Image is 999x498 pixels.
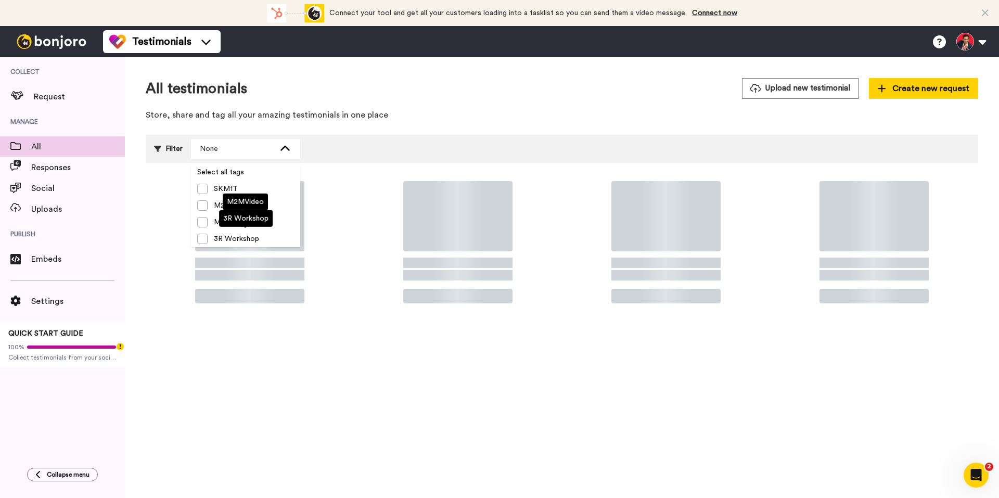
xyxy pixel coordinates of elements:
[12,34,91,49] img: bj-logo-header-white.svg
[146,109,978,121] p: Store, share and tag all your amazing testimonials in one place
[47,470,89,479] span: Collapse menu
[31,182,125,195] span: Social
[742,78,859,98] button: Upload new testimonial
[208,184,244,194] span: SKM1T
[146,81,247,97] h1: All testimonials
[109,33,126,50] img: tm-color.svg
[964,463,989,488] iframe: Intercom live chat
[132,34,191,49] span: Testimonials
[208,234,265,244] span: 3R Workshop
[878,82,969,95] span: Create new request
[34,91,125,103] span: Request
[27,468,98,481] button: Collapse menu
[200,144,275,154] div: None
[8,353,117,362] span: Collect testimonials from your socials
[267,4,324,22] div: animation
[116,342,125,351] div: Tooltip anchor
[223,194,268,210] div: M2MVideo
[208,200,238,211] span: M2M
[208,217,257,227] span: M2MVideo
[985,463,993,471] span: 2
[191,167,250,177] span: Select all tags
[8,330,83,337] span: QUICK START GUIDE
[692,9,737,17] a: Connect now
[31,295,125,308] span: Settings
[219,210,273,227] div: 3R Workshop
[154,139,183,159] div: Filter
[869,78,978,99] button: Create new request
[8,343,24,351] span: 100%
[31,253,125,265] span: Embeds
[31,161,125,174] span: Responses
[31,141,125,153] span: All
[31,203,125,215] span: Uploads
[329,9,687,17] span: Connect your tool and get all your customers loading into a tasklist so you can send them a video...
